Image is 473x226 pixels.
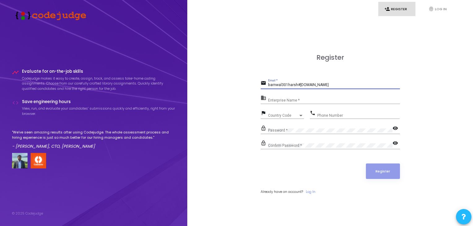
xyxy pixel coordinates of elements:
h3: Register [261,54,400,62]
div: © 2025 Codejudge [12,211,43,216]
button: Register [366,163,400,179]
a: person_addRegister [378,2,415,16]
mat-icon: visibility [393,140,400,147]
em: - [PERSON_NAME], CTO, [PERSON_NAME] [12,143,95,149]
span: Already have an account? [261,189,303,194]
p: View, run, and evaluate your candidates’ submissions quickly and efficiently, right from your bro... [22,106,176,116]
mat-icon: lock_outline [261,125,268,133]
a: fingerprintLog In [422,2,459,16]
mat-icon: lock_outline [261,140,268,147]
i: timeline [12,69,19,76]
mat-icon: business [261,95,268,102]
h4: Evaluate for on-the-job skills [22,69,176,74]
input: Phone Number [317,113,400,118]
mat-icon: flag [261,110,268,117]
mat-icon: phone [310,110,317,117]
h4: Save engineering hours [22,99,176,104]
img: user image [12,153,28,168]
i: person_add [384,6,390,12]
a: Log In [306,189,315,194]
img: company-logo [31,153,46,168]
mat-icon: email [261,80,268,87]
p: "We've seen amazing results after using Codejudge. The whole assessment process and hiring experi... [12,130,176,140]
i: code [12,99,19,106]
span: Country Code [268,114,298,117]
p: Codejudge makes it easy to create, assign, track, and assess take-home coding assignments. Choose... [22,76,176,91]
input: Enterprise Name [268,98,400,102]
i: fingerprint [428,6,434,12]
input: Email [268,83,400,87]
mat-icon: visibility [393,125,400,133]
